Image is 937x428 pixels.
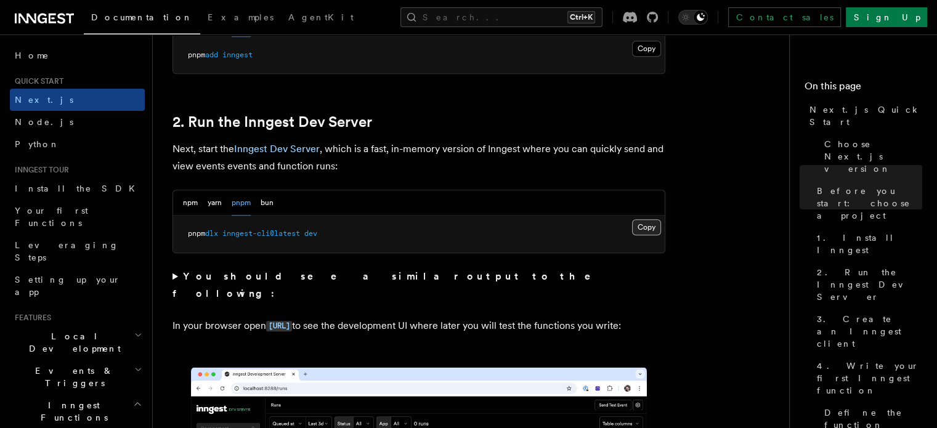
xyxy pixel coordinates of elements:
summary: You should see a similar output to the following: [172,268,665,302]
a: Before you start: choose a project [812,180,922,227]
a: 2. Run the Inngest Dev Server [172,113,372,131]
span: inngest [222,50,253,59]
span: Choose Next.js version [824,138,922,175]
a: Next.js [10,89,145,111]
button: Local Development [10,325,145,360]
kbd: Ctrl+K [567,11,595,23]
span: Your first Functions [15,206,88,228]
span: add [205,50,218,59]
a: Python [10,133,145,155]
p: In your browser open to see the development UI where later you will test the functions you write: [172,317,665,335]
button: Search...Ctrl+K [400,7,602,27]
a: Your first Functions [10,200,145,234]
button: Copy [632,219,661,235]
span: Setting up your app [15,275,121,297]
span: 1. Install Inngest [817,232,922,256]
a: Home [10,44,145,67]
span: Home [15,49,49,62]
a: Inngest Dev Server [234,143,320,155]
a: Examples [200,4,281,33]
a: 2. Run the Inngest Dev Server [812,261,922,308]
span: pnpm [188,50,205,59]
span: Node.js [15,117,73,127]
span: dlx [205,229,218,238]
span: Local Development [10,330,134,355]
a: Install the SDK [10,177,145,200]
a: 1. Install Inngest [812,227,922,261]
a: Choose Next.js version [819,133,922,180]
span: Install the SDK [15,184,142,193]
a: Node.js [10,111,145,133]
span: Events & Triggers [10,365,134,389]
a: Setting up your app [10,269,145,303]
span: AgentKit [288,12,354,22]
button: npm [183,190,198,216]
span: 2. Run the Inngest Dev Server [817,266,922,303]
a: [URL] [266,320,292,331]
button: yarn [208,190,222,216]
span: Before you start: choose a project [817,185,922,222]
span: Examples [208,12,274,22]
strong: You should see a similar output to the following: [172,270,608,299]
span: inngest-cli@latest [222,229,300,238]
span: Next.js [15,95,73,105]
button: pnpm [232,190,251,216]
p: Next, start the , which is a fast, in-memory version of Inngest where you can quickly send and vi... [172,140,665,175]
span: Documentation [91,12,193,22]
span: Leveraging Steps [15,240,119,262]
a: Sign Up [846,7,927,27]
span: Inngest Functions [10,399,133,424]
a: Next.js Quick Start [805,99,922,133]
a: AgentKit [281,4,361,33]
code: [URL] [266,321,292,331]
span: 4. Write your first Inngest function [817,360,922,397]
span: Features [10,313,51,323]
span: Next.js Quick Start [809,103,922,128]
span: 3. Create an Inngest client [817,313,922,350]
span: pnpm [188,229,205,238]
a: Documentation [84,4,200,34]
a: 3. Create an Inngest client [812,308,922,355]
a: Leveraging Steps [10,234,145,269]
span: Inngest tour [10,165,69,175]
button: bun [261,190,274,216]
a: 4. Write your first Inngest function [812,355,922,402]
span: dev [304,229,317,238]
span: Quick start [10,76,63,86]
h4: On this page [805,79,922,99]
button: Events & Triggers [10,360,145,394]
button: Copy [632,41,661,57]
span: Python [15,139,60,149]
button: Toggle dark mode [678,10,708,25]
a: Contact sales [728,7,841,27]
